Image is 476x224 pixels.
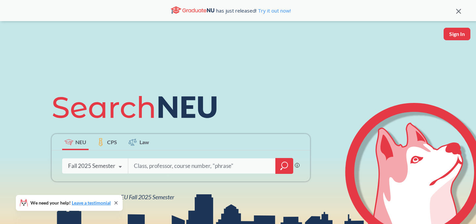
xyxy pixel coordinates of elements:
div: magnifying glass [275,158,293,174]
a: sandbox logo [7,28,22,50]
input: Class, professor, course number, "phrase" [133,159,271,173]
span: has just released! [216,7,291,14]
span: NEU [75,138,86,146]
span: Law [139,138,149,146]
span: NEU Fall 2025 Semester [116,193,174,201]
img: sandbox logo [7,28,22,48]
span: CPS [107,138,117,146]
button: Sign In [444,28,470,40]
a: Try it out now! [257,7,291,14]
span: We need your help! [30,201,111,205]
span: View all classes for [68,193,174,201]
div: Fall 2025 Semester [68,162,115,170]
svg: magnifying glass [280,161,288,171]
a: Leave a testimonial [72,200,111,206]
